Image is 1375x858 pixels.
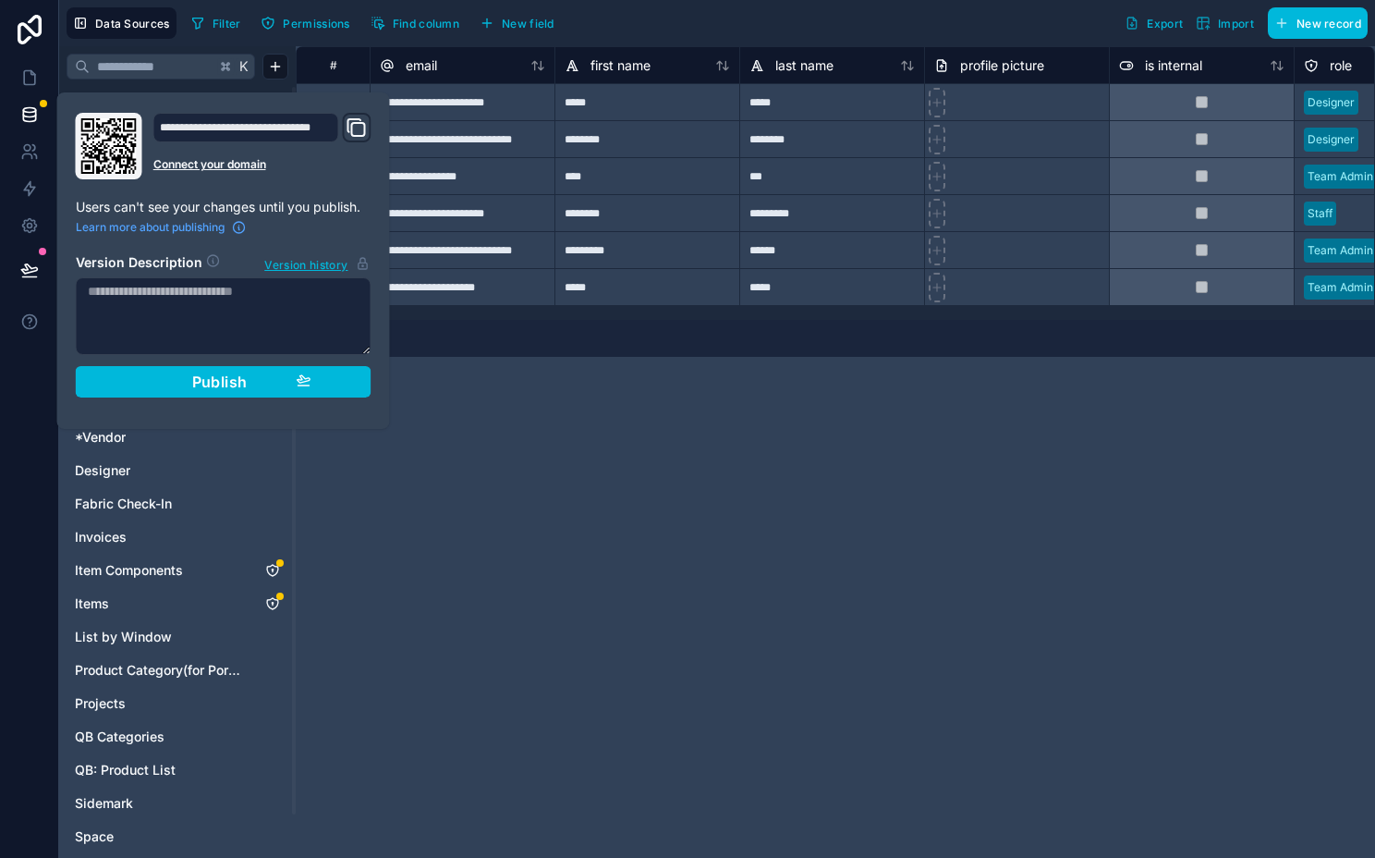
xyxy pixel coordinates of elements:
a: Space [75,827,243,846]
span: Filter [213,17,241,31]
button: Permissions [254,9,356,37]
span: Invoices [75,528,127,546]
div: Team Admin [1308,279,1373,296]
span: Data Sources [95,17,170,31]
div: List by Window [67,622,288,652]
span: Projects [75,694,126,713]
div: Domain and Custom Link [153,113,371,179]
button: Data Sources [67,7,176,39]
span: QB: Product List [75,761,176,779]
a: Designer [75,461,243,480]
a: *Vendor [75,428,243,447]
span: Publish [192,373,248,391]
span: QB Categories [75,728,164,746]
a: Sidemark [75,794,243,813]
h2: Version Description [76,253,202,274]
span: Items [75,594,109,613]
button: New record [1268,7,1368,39]
div: Team Admin [1308,168,1373,185]
button: Publish [76,366,371,398]
div: Designer [1308,94,1355,111]
div: Product Category(for Portal) [67,656,288,685]
button: Version history [263,253,371,274]
span: last name [775,56,834,75]
span: Sidemark [75,794,133,813]
div: # [310,58,356,72]
button: Find column [364,9,466,37]
a: QB Categories [75,728,243,746]
div: Designer [1308,131,1355,148]
div: Projects [67,689,288,718]
span: Space [75,827,114,846]
div: QB Categories [67,722,288,752]
button: Import [1189,7,1260,39]
a: List by Window [75,628,243,646]
span: *Vendor [75,428,126,447]
a: Item Components [75,561,243,580]
span: List by Window [75,628,172,646]
span: Permissions [283,17,349,31]
a: Invoices [75,528,243,546]
span: is internal [1145,56,1202,75]
a: Product Category(for Portal) [75,661,243,680]
div: Designer [67,456,288,485]
span: K [237,60,250,73]
div: Fabric Check-In [67,489,288,519]
a: Permissions [254,9,363,37]
a: Projects [75,694,243,713]
div: QB: Product List [67,755,288,785]
p: Users can't see your changes until you publish. [76,198,371,216]
span: Item Components [75,561,183,580]
a: Fabric Check-In [75,495,243,513]
span: role [1330,56,1352,75]
div: Team Admin [1308,242,1373,259]
div: Item Components [67,556,288,585]
span: New record [1296,17,1361,31]
div: Space [67,822,288,852]
div: Invoices [67,522,288,552]
span: Fabric Check-In [75,495,172,513]
span: Import [1218,17,1254,31]
span: Learn more about publishing [76,220,225,235]
a: Learn more about publishing [76,220,247,235]
span: Version history [264,254,347,273]
span: Find column [393,17,459,31]
a: QB: Product List [75,761,243,779]
span: New field [502,17,554,31]
span: profile picture [960,56,1044,75]
div: *Vendor [67,423,288,452]
button: New field [473,9,561,37]
span: email [406,56,437,75]
span: first name [590,56,651,75]
div: Staff [1308,205,1332,222]
button: Export [1118,7,1189,39]
a: Items [75,594,243,613]
a: New record [1260,7,1368,39]
div: Items [67,589,288,619]
button: Filter [184,9,248,37]
span: Designer [75,461,130,480]
span: Export [1147,17,1183,31]
a: Connect your domain [153,157,371,172]
div: Sidemark [67,789,288,818]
